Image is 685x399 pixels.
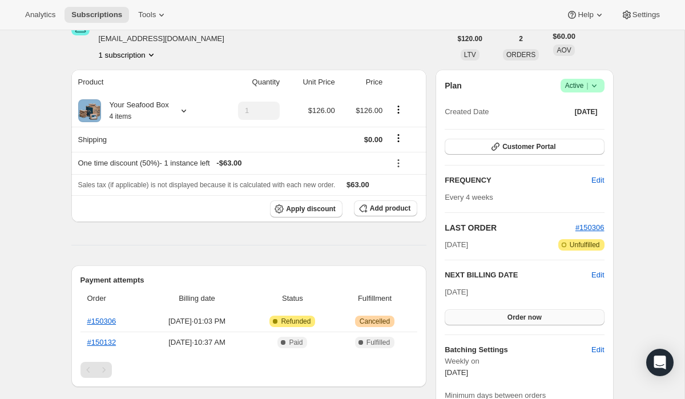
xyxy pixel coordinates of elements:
[559,7,611,23] button: Help
[591,269,604,281] button: Edit
[445,309,604,325] button: Order now
[270,200,342,217] button: Apply discount
[575,107,598,116] span: [DATE]
[445,239,468,251] span: [DATE]
[253,293,332,304] span: Status
[65,7,129,23] button: Subscriptions
[286,204,336,213] span: Apply discount
[80,362,418,378] nav: Pagination
[354,200,417,216] button: Add product
[445,175,591,186] h2: FREQUENCY
[71,127,215,152] th: Shipping
[570,240,600,249] span: Unfulfilled
[364,135,383,144] span: $0.00
[445,269,591,281] h2: NEXT BILLING DATE
[78,181,336,189] span: Sales tax (if applicable) is not displayed because it is calculated with each new order.
[131,7,174,23] button: Tools
[575,222,605,233] button: #150306
[464,51,476,59] span: LTV
[366,338,390,347] span: Fulfilled
[283,70,339,95] th: Unit Price
[18,7,62,23] button: Analytics
[339,70,386,95] th: Price
[585,171,611,190] button: Edit
[148,316,246,327] span: [DATE] · 01:03 PM
[445,356,604,367] span: Weekly on
[71,70,215,95] th: Product
[565,80,600,91] span: Active
[568,104,605,120] button: [DATE]
[591,344,604,356] span: Edit
[110,112,132,120] small: 4 items
[346,180,369,189] span: $63.00
[389,132,408,144] button: Shipping actions
[216,158,241,169] span: - $63.00
[591,175,604,186] span: Edit
[360,317,390,326] span: Cancelled
[445,344,591,356] h6: Batching Settings
[512,31,530,47] button: 2
[78,99,101,122] img: product img
[308,106,335,115] span: $126.00
[87,338,116,346] a: #150132
[80,275,418,286] h2: Payment attempts
[445,193,493,201] span: Every 4 weeks
[458,34,482,43] span: $120.00
[445,80,462,91] h2: Plan
[445,222,575,233] h2: LAST ORDER
[585,341,611,359] button: Edit
[506,51,535,59] span: ORDERS
[356,106,382,115] span: $126.00
[451,31,489,47] button: $120.00
[78,158,383,169] div: One time discount (50%) - 1 instance left
[281,317,311,326] span: Refunded
[289,338,303,347] span: Paid
[148,337,246,348] span: [DATE] · 10:37 AM
[215,70,283,95] th: Quantity
[71,10,122,19] span: Subscriptions
[578,10,593,19] span: Help
[445,368,468,377] span: [DATE]
[502,142,555,151] span: Customer Portal
[87,317,116,325] a: #150306
[339,293,410,304] span: Fulfillment
[25,10,55,19] span: Analytics
[101,99,169,122] div: Your Seafood Box
[507,313,542,322] span: Order now
[80,286,145,311] th: Order
[389,103,408,116] button: Product actions
[586,81,588,90] span: |
[445,288,468,296] span: [DATE]
[99,49,157,61] button: Product actions
[138,10,156,19] span: Tools
[445,106,489,118] span: Created Date
[575,223,605,232] a: #150306
[370,204,410,213] span: Add product
[632,10,660,19] span: Settings
[553,31,575,42] span: $60.00
[519,34,523,43] span: 2
[148,293,246,304] span: Billing date
[445,139,604,155] button: Customer Portal
[557,46,571,54] span: AOV
[646,349,674,376] div: Open Intercom Messenger
[99,33,307,45] span: [EMAIL_ADDRESS][DOMAIN_NAME]
[614,7,667,23] button: Settings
